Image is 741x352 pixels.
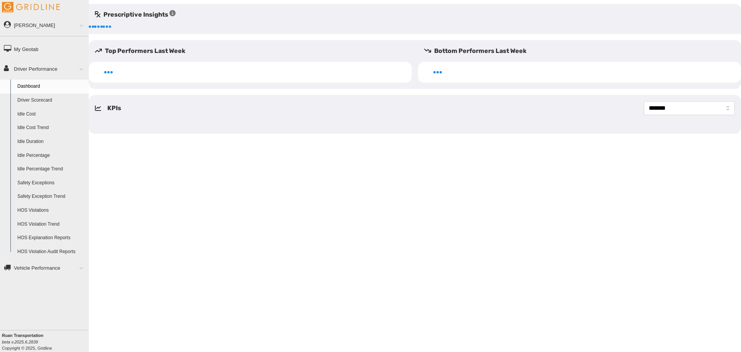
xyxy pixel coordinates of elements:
[14,149,89,163] a: Idle Percentage
[14,245,89,259] a: HOS Violation Audit Reports
[95,46,412,56] h5: Top Performers Last Week
[14,162,89,176] a: Idle Percentage Trend
[14,190,89,204] a: Safety Exception Trend
[14,121,89,135] a: Idle Cost Trend
[14,231,89,245] a: HOS Explanation Reports
[95,10,176,19] h5: Prescriptive Insights
[14,176,89,190] a: Safety Exceptions
[424,46,741,56] h5: Bottom Performers Last Week
[14,107,89,121] a: Idle Cost
[2,332,89,351] div: Copyright © 2025, Gridline
[14,80,89,94] a: Dashboard
[2,2,60,12] img: Gridline
[14,204,89,218] a: HOS Violations
[14,218,89,231] a: HOS Violation Trend
[14,135,89,149] a: Idle Duration
[107,104,121,113] h5: KPIs
[14,94,89,107] a: Driver Scorecard
[2,333,44,338] b: Ruan Transportation
[2,340,38,344] i: beta v.2025.6.2839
